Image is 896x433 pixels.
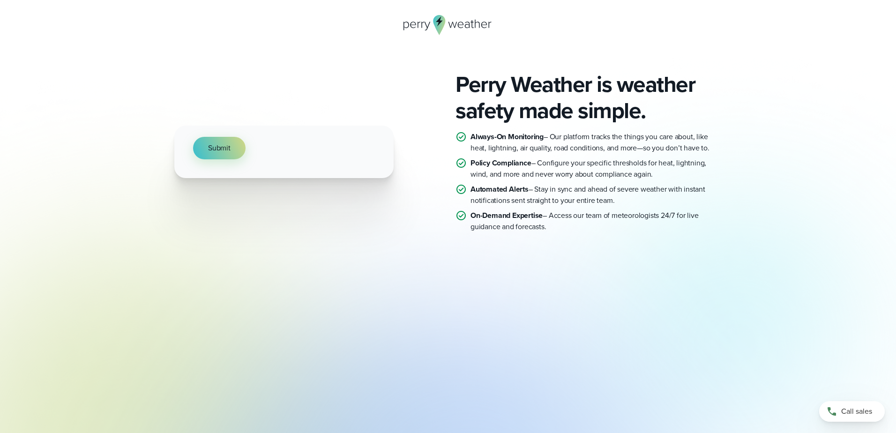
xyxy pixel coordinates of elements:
strong: Always-On Monitoring [470,131,544,142]
strong: Policy Compliance [470,157,531,168]
span: Call sales [841,406,872,417]
p: – Configure your specific thresholds for heat, lightning, wind, and more and never worry about co... [470,157,722,180]
span: Submit [208,142,231,154]
a: Call sales [819,401,885,422]
button: Submit [193,137,246,159]
p: – Our platform tracks the things you care about, like heat, lightning, air quality, road conditio... [470,131,722,154]
p: – Stay in sync and ahead of severe weather with instant notifications sent straight to your entir... [470,184,722,206]
p: – Access our team of meteorologists 24/7 for live guidance and forecasts. [470,210,722,232]
strong: On-Demand Expertise [470,210,543,221]
h2: Perry Weather is weather safety made simple. [455,71,722,124]
strong: Automated Alerts [470,184,529,194]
